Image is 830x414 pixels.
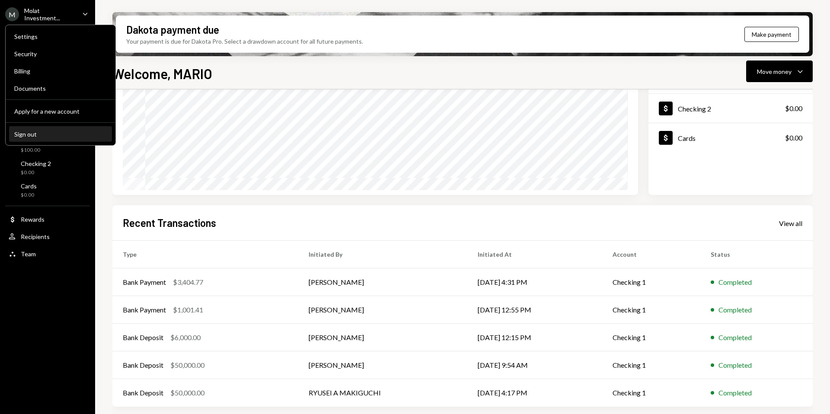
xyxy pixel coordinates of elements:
div: Completed [718,332,752,343]
div: Apply for a new account [14,108,107,115]
div: Rewards [21,216,45,223]
div: $0.00 [785,133,802,143]
div: $0.00 [21,169,51,176]
td: Checking 1 [602,268,700,296]
a: Settings [9,29,112,44]
div: Bank Payment [123,277,166,287]
a: Documents [9,80,112,96]
td: Checking 1 [602,351,700,379]
div: Dakota payment due [126,22,219,37]
a: Security [9,46,112,61]
button: Sign out [9,127,112,142]
td: [PERSON_NAME] [298,324,467,351]
th: Type [112,241,298,268]
div: Settings [14,33,107,40]
th: Status [700,241,813,268]
div: Cards [678,134,696,142]
div: $3,404.77 [173,277,203,287]
div: Completed [718,277,752,287]
th: Initiated At [467,241,602,268]
td: [DATE] 12:15 PM [467,324,602,351]
div: Molat Investment... [24,7,75,22]
div: $50,000.00 [170,388,204,398]
div: View all [779,219,802,228]
h2: Recent Transactions [123,216,216,230]
h1: Welcome, MARIO [112,65,212,82]
div: $1,001.41 [173,305,203,315]
td: Checking 1 [602,324,700,351]
a: Billing [9,63,112,79]
a: Cards$0.00 [648,123,813,152]
div: Bank Deposit [123,360,163,370]
td: Checking 1 [602,296,700,324]
a: Recipients [5,229,90,244]
div: Completed [718,360,752,370]
div: Checking 2 [678,105,711,113]
a: Checking 2$0.00 [648,94,813,123]
div: $0.00 [21,191,37,199]
div: Checking 2 [21,160,51,167]
button: Apply for a new account [9,104,112,119]
div: Move money [757,67,792,76]
div: Bank Deposit [123,388,163,398]
td: [DATE] 12:55 PM [467,296,602,324]
div: M [5,7,19,21]
div: Bank Payment [123,305,166,315]
div: Team [21,250,36,258]
td: Checking 1 [602,379,700,407]
th: Account [602,241,700,268]
td: [DATE] 4:17 PM [467,379,602,407]
td: RYUSEI A MAKIGUCHI [298,379,467,407]
th: Initiated By [298,241,467,268]
div: $50,000.00 [170,360,204,370]
td: [PERSON_NAME] [298,268,467,296]
div: Cards [21,182,37,190]
button: Make payment [744,27,799,42]
div: Recipients [21,233,50,240]
a: Rewards [5,211,90,227]
td: [PERSON_NAME] [298,351,467,379]
div: Security [14,50,107,57]
a: View all [779,218,802,228]
div: Completed [718,305,752,315]
div: Your payment is due for Dakota Pro. Select a drawdown account for all future payments. [126,37,363,46]
td: [PERSON_NAME] [298,296,467,324]
div: Completed [718,388,752,398]
td: [DATE] 4:31 PM [467,268,602,296]
div: $6,000.00 [170,332,201,343]
a: Team [5,246,90,261]
td: [DATE] 9:54 AM [467,351,602,379]
div: Bank Deposit [123,332,163,343]
button: Move money [746,61,813,82]
div: Documents [14,85,107,92]
a: Cards$0.00 [5,180,90,201]
div: $0.00 [785,103,802,114]
a: Checking 2$0.00 [5,157,90,178]
div: Sign out [14,131,107,138]
div: $100.00 [21,146,45,154]
div: Billing [14,67,107,75]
